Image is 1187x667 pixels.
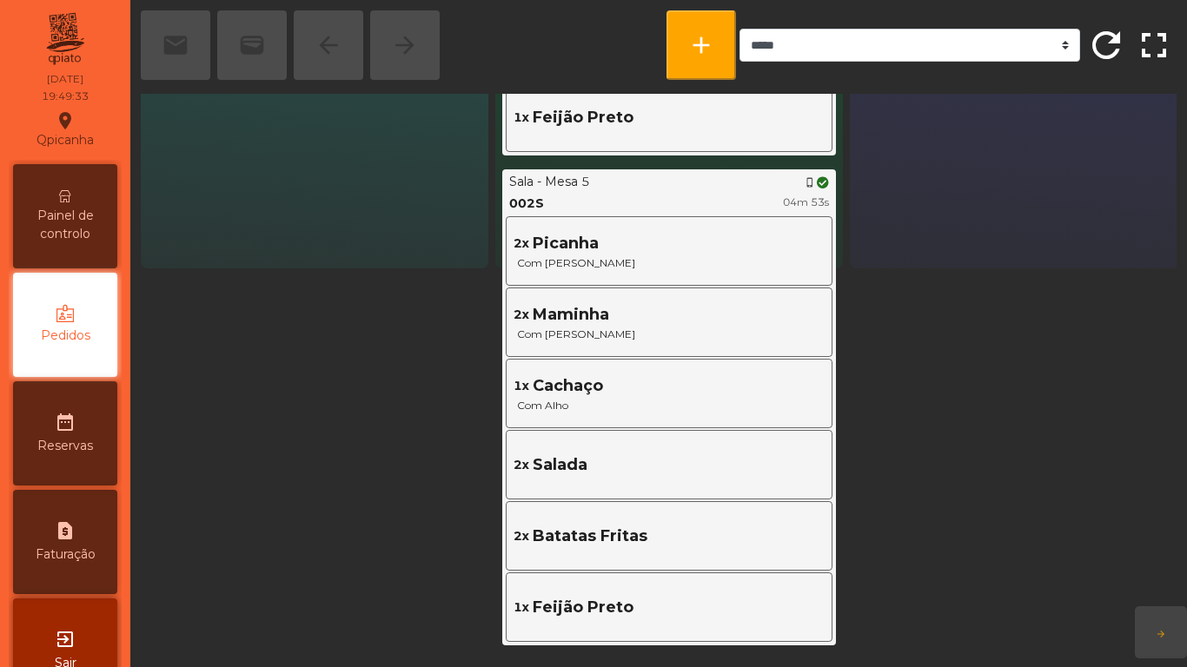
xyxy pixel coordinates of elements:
span: Reservas [37,437,93,455]
span: Feijão Preto [533,106,633,129]
button: refresh [1084,10,1128,80]
span: Com Alho [514,398,825,413]
div: 19:49:33 [42,89,89,104]
div: Mesa 5 [545,173,590,191]
span: 2x [514,527,529,545]
span: 2x [514,306,529,324]
span: Maminha [533,303,609,327]
span: refresh [1085,24,1127,66]
span: 2x [514,234,529,253]
span: phone_iphone [805,177,815,188]
div: Qpicanha [36,108,94,151]
span: 1x [514,377,529,395]
span: 04m 53s [783,195,829,208]
span: 2x [514,456,529,474]
div: Sala - [509,173,541,191]
i: request_page [55,520,76,541]
button: fullscreen [1132,10,1177,80]
span: Pedidos [41,327,90,345]
span: 1x [514,109,529,127]
span: Com [PERSON_NAME] [514,255,825,271]
img: qpiato [43,9,86,69]
i: location_on [55,110,76,131]
span: Painel de controlo [17,207,113,243]
span: Picanha [533,232,599,255]
span: Faturação [36,545,96,564]
span: 1x [514,598,529,617]
span: Salada [533,453,587,477]
span: fullscreen [1133,24,1175,66]
button: arrow_forward [1135,606,1187,658]
div: 002S [509,195,544,213]
div: [DATE] [47,71,83,87]
button: add [666,10,736,80]
span: add [687,31,715,59]
span: arrow_forward [1156,629,1166,639]
i: date_range [55,412,76,433]
span: Feijão Preto [533,596,633,619]
span: Com [PERSON_NAME] [514,327,825,342]
i: exit_to_app [55,629,76,650]
span: Batatas Fritas [533,525,647,548]
span: Cachaço [533,374,603,398]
